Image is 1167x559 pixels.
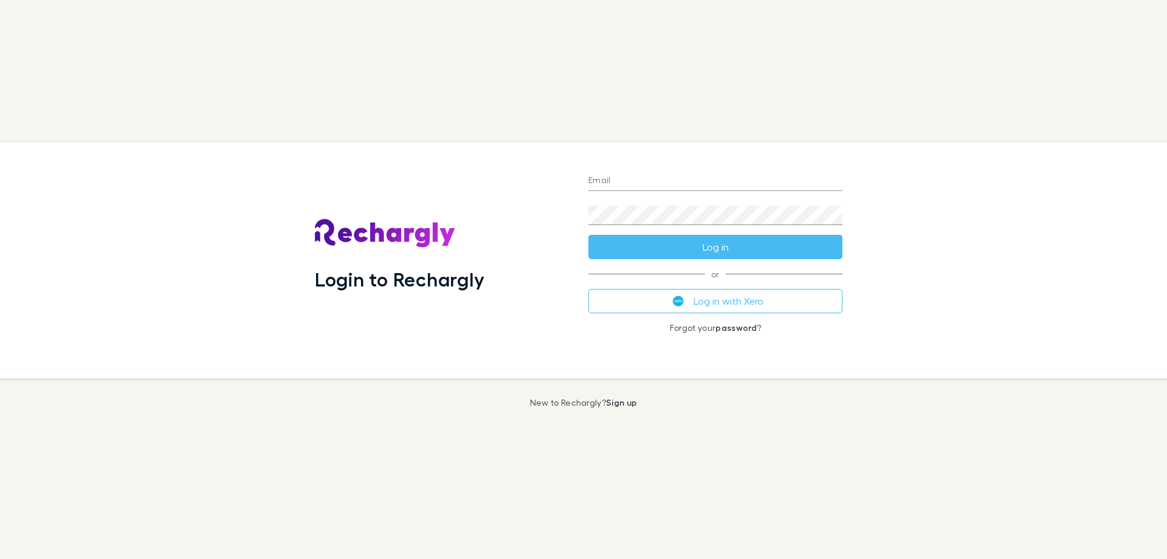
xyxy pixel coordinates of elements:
button: Log in with Xero [588,289,842,313]
a: Sign up [606,397,637,408]
h1: Login to Rechargly [315,268,484,291]
p: New to Rechargly? [530,398,638,408]
a: password [715,322,757,333]
button: Log in [588,235,842,259]
img: Rechargly's Logo [315,219,456,248]
img: Xero's logo [673,296,684,307]
p: Forgot your ? [588,323,842,333]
